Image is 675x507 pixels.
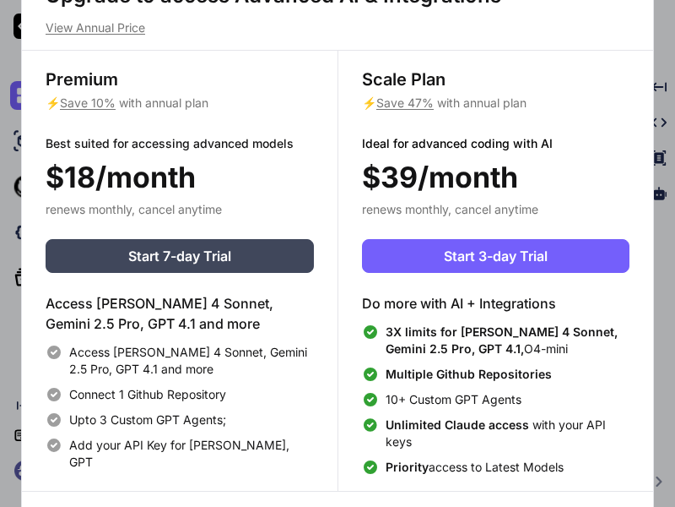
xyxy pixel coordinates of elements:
span: $18/month [46,155,196,199]
p: ⚡ with annual plan [46,95,314,112]
h4: Access [PERSON_NAME] 4 Sonnet, Gemini 2.5 Pro, GPT 4.1 and more [46,293,314,334]
span: 3X limits for [PERSON_NAME] 4 Sonnet, Gemini 2.5 Pro, GPT 4.1, [386,324,618,356]
span: Priority [386,460,429,474]
span: Connect 1 Github Repository [69,386,226,403]
span: Start 7-day Trial [128,246,231,266]
h3: Scale Plan [362,68,629,91]
p: Best suited for accessing advanced models [46,135,314,152]
span: Upto 3 Custom GPT Agents; [69,412,226,428]
p: ⚡ with annual plan [362,95,629,112]
span: Multiple Github Repositories [386,367,552,381]
span: renews monthly, cancel anytime [46,202,222,216]
p: View Annual Price [46,19,629,36]
span: 10+ Custom GPT Agents [386,391,521,408]
h3: Premium [46,68,314,91]
span: Save 47% [376,95,434,110]
span: Start 3-day Trial [444,246,548,266]
span: with your API keys [386,417,629,450]
span: O4-mini [386,324,629,357]
span: Access [PERSON_NAME] 4 Sonnet, Gemini 2.5 Pro, GPT 4.1 and more [69,344,314,378]
span: renews monthly, cancel anytime [362,202,538,216]
h4: Do more with AI + Integrations [362,293,629,313]
button: Start 7-day Trial [46,239,314,273]
span: $39/month [362,155,518,199]
span: Add your API Key for [PERSON_NAME], GPT [69,437,314,471]
span: access to Latest Models [386,459,564,476]
button: Start 3-day Trial [362,239,629,273]
p: Ideal for advanced coding with AI [362,135,629,152]
span: Save 10% [60,95,116,110]
span: Unlimited Claude access [386,417,532,432]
